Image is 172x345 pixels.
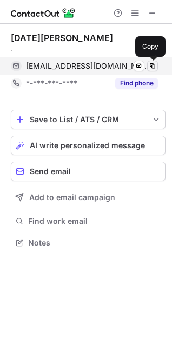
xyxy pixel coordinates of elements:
div: . [11,44,166,54]
button: Find work email [11,214,166,229]
button: Notes [11,235,166,250]
button: AI write personalized message [11,136,166,155]
button: Add to email campaign [11,188,166,207]
span: Notes [28,238,161,248]
img: ContactOut v5.3.10 [11,6,76,19]
span: Find work email [28,216,161,226]
button: save-profile-one-click [11,110,166,129]
button: Send email [11,162,166,181]
button: Reveal Button [115,78,158,89]
div: Save to List / ATS / CRM [30,115,147,124]
span: Send email [30,167,71,176]
span: [EMAIL_ADDRESS][DOMAIN_NAME] [26,61,150,71]
div: [DATE][PERSON_NAME] [11,32,113,43]
span: Add to email campaign [29,193,115,202]
span: AI write personalized message [30,141,145,150]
